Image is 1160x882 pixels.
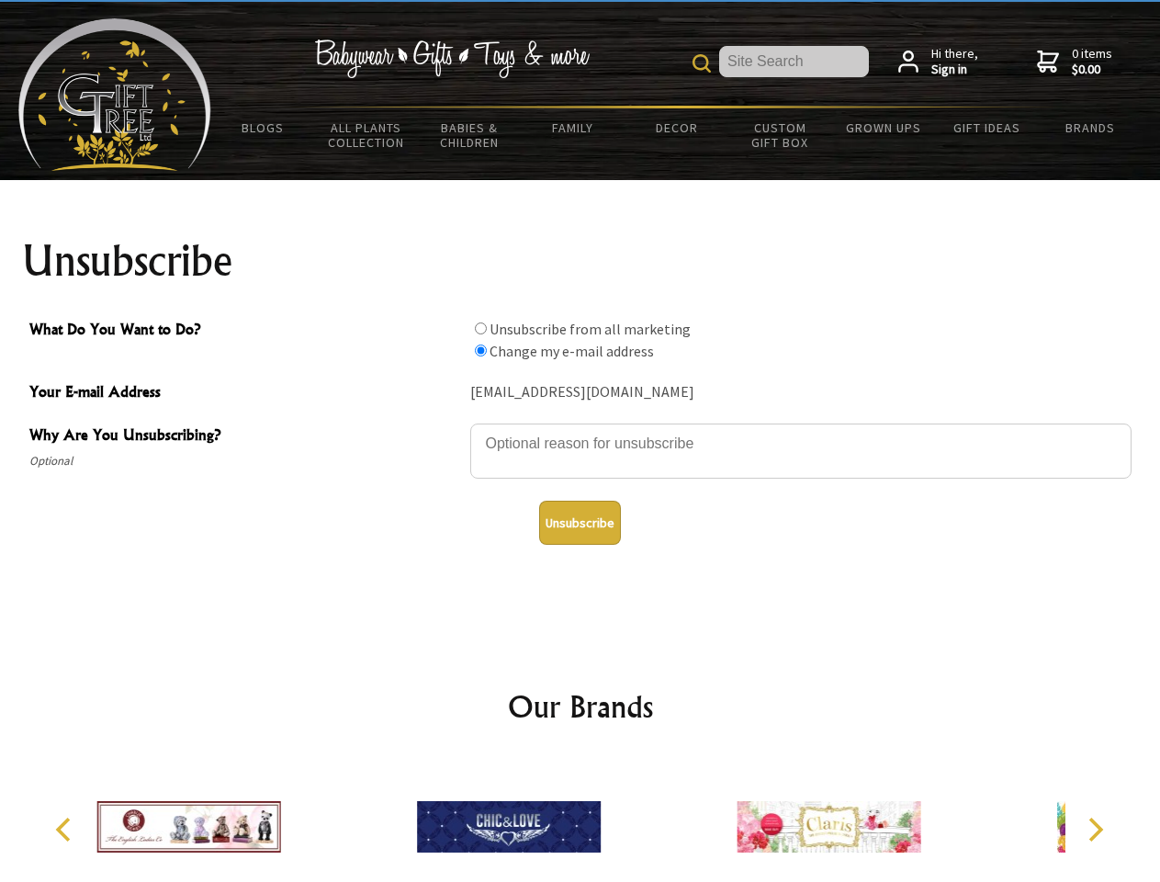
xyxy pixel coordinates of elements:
input: What Do You Want to Do? [475,322,487,334]
a: All Plants Collection [315,108,419,162]
a: 0 items$0.00 [1037,46,1112,78]
a: Custom Gift Box [728,108,832,162]
button: Previous [46,809,86,850]
a: Gift Ideas [935,108,1039,147]
a: Babies & Children [418,108,522,162]
button: Next [1075,809,1115,850]
span: 0 items [1072,45,1112,78]
h1: Unsubscribe [22,239,1139,283]
input: Site Search [719,46,869,77]
label: Unsubscribe from all marketing [490,320,691,338]
img: Babywear - Gifts - Toys & more [314,40,590,78]
div: [EMAIL_ADDRESS][DOMAIN_NAME] [470,379,1132,407]
span: Why Are You Unsubscribing? [29,424,461,450]
span: What Do You Want to Do? [29,318,461,345]
span: Your E-mail Address [29,380,461,407]
a: Family [522,108,625,147]
a: Grown Ups [831,108,935,147]
label: Change my e-mail address [490,342,654,360]
a: BLOGS [211,108,315,147]
input: What Do You Want to Do? [475,345,487,356]
span: Optional [29,450,461,472]
a: Brands [1039,108,1143,147]
span: Hi there, [931,46,978,78]
textarea: Why Are You Unsubscribing? [470,424,1132,479]
strong: Sign in [931,62,978,78]
a: Decor [625,108,728,147]
a: Hi there,Sign in [898,46,978,78]
img: Babyware - Gifts - Toys and more... [18,18,211,171]
strong: $0.00 [1072,62,1112,78]
button: Unsubscribe [539,501,621,545]
img: product search [693,54,711,73]
h2: Our Brands [37,684,1124,729]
